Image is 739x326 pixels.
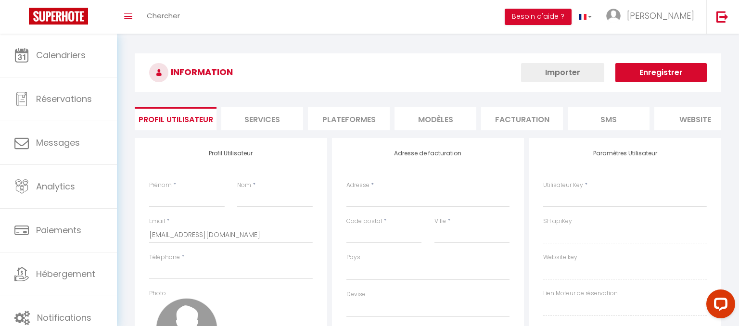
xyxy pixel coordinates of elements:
[308,107,390,130] li: Plateformes
[654,107,736,130] li: website
[346,253,360,262] label: Pays
[147,11,180,21] span: Chercher
[36,49,86,61] span: Calendriers
[36,137,80,149] span: Messages
[543,150,707,157] h4: Paramètres Utilisateur
[568,107,650,130] li: SMS
[395,107,476,130] li: MODÈLES
[434,217,446,226] label: Ville
[149,181,172,190] label: Prénom
[615,63,707,82] button: Enregistrer
[346,150,510,157] h4: Adresse de facturation
[543,289,618,298] label: Lien Moteur de réservation
[135,53,721,92] h3: INFORMATION
[149,253,180,262] label: Téléphone
[627,10,694,22] span: [PERSON_NAME]
[543,217,572,226] label: SH apiKey
[606,9,621,23] img: ...
[149,289,166,298] label: Photo
[149,150,313,157] h4: Profil Utilisateur
[521,63,604,82] button: Importer
[699,286,739,326] iframe: LiveChat chat widget
[346,217,382,226] label: Code postal
[543,253,577,262] label: Website key
[346,181,369,190] label: Adresse
[37,312,91,324] span: Notifications
[716,11,728,23] img: logout
[135,107,217,130] li: Profil Utilisateur
[36,268,95,280] span: Hébergement
[29,8,88,25] img: Super Booking
[346,290,366,299] label: Devise
[237,181,251,190] label: Nom
[36,224,81,236] span: Paiements
[36,180,75,192] span: Analytics
[505,9,572,25] button: Besoin d'aide ?
[221,107,303,130] li: Services
[36,93,92,105] span: Réservations
[543,181,583,190] label: Utilisateur Key
[481,107,563,130] li: Facturation
[149,217,165,226] label: Email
